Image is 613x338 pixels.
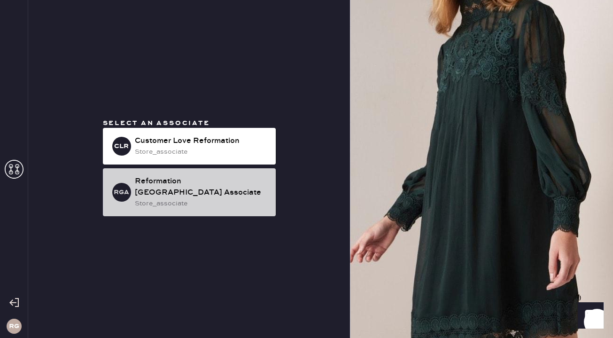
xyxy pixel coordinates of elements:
h3: RG [9,323,19,330]
iframe: Front Chat [568,296,609,336]
div: Customer Love Reformation [135,135,268,147]
div: Reformation [GEOGRAPHIC_DATA] Associate [135,176,268,198]
h3: RGA [114,189,129,196]
div: store_associate [135,147,268,157]
h3: CLR [114,143,129,149]
span: Select an associate [103,119,210,127]
div: store_associate [135,198,268,209]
